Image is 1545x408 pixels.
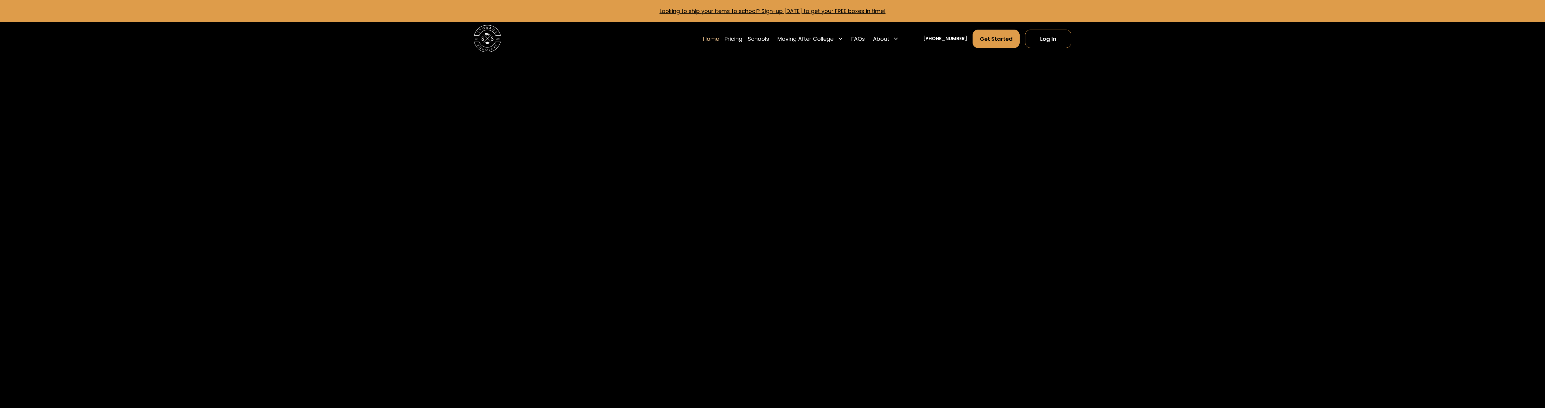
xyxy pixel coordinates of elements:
[777,35,833,43] div: Moving After College
[851,29,865,48] a: FAQs
[973,30,1020,48] a: Get Started
[703,29,719,48] a: Home
[748,29,769,48] a: Schools
[923,35,967,42] a: [PHONE_NUMBER]
[474,25,501,52] img: Storage Scholars main logo
[725,29,742,48] a: Pricing
[873,35,889,43] div: About
[660,7,886,15] a: Looking to ship your items to school? Sign-up [DATE] to get your FREE boxes in time!
[1025,30,1071,48] a: Log In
